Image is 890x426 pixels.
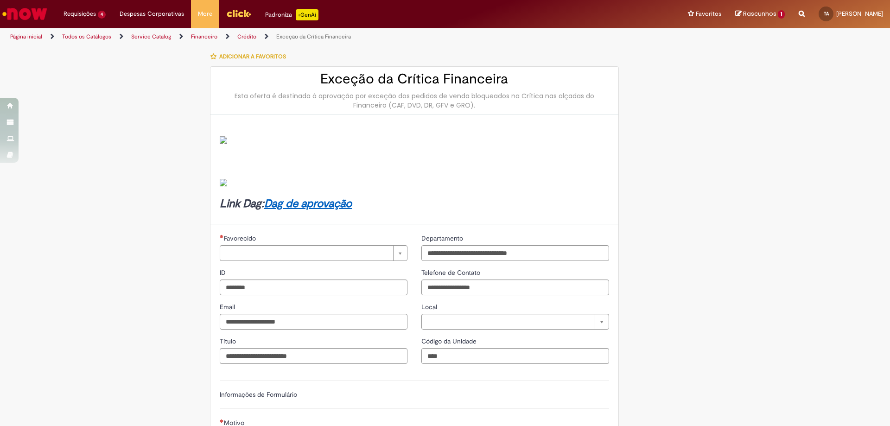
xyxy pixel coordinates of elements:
[296,9,318,20] p: +GenAi
[220,314,407,330] input: Email
[696,9,721,19] span: Favoritos
[224,234,258,242] span: Necessários - Favorecido
[220,71,609,87] h2: Exceção da Crítica Financeira
[778,10,785,19] span: 1
[198,9,212,19] span: More
[265,9,318,20] div: Padroniza
[220,268,228,277] span: ID
[220,348,407,364] input: Título
[120,9,184,19] span: Despesas Corporativas
[220,303,237,311] span: Email
[226,6,251,20] img: click_logo_yellow_360x200.png
[421,245,609,261] input: Departamento
[743,9,776,18] span: Rascunhos
[7,28,586,45] ul: Trilhas de página
[421,337,478,345] span: Código da Unidade
[264,197,352,211] a: Dag de aprovação
[735,10,785,19] a: Rascunhos
[220,390,297,399] label: Informações de Formulário
[237,33,256,40] a: Crédito
[62,33,111,40] a: Todos os Catálogos
[836,10,883,18] span: [PERSON_NAME]
[276,33,351,40] a: Exceção da Crítica Financeira
[220,197,352,211] strong: Link Dag:
[220,419,224,423] span: Necessários
[421,268,482,277] span: Telefone de Contato
[98,11,106,19] span: 4
[131,33,171,40] a: Service Catalog
[191,33,217,40] a: Financeiro
[220,245,407,261] a: Limpar campo Favorecido
[421,314,609,330] a: Limpar campo Local
[220,136,227,144] img: sys_attachment.do
[64,9,96,19] span: Requisições
[421,280,609,295] input: Telefone de Contato
[220,235,224,238] span: Necessários
[421,303,439,311] span: Local
[421,234,465,242] span: Departamento
[824,11,829,17] span: TA
[421,348,609,364] input: Código da Unidade
[220,337,238,345] span: Título
[220,179,227,186] img: sys_attachment.do
[1,5,49,23] img: ServiceNow
[219,53,286,60] span: Adicionar a Favoritos
[210,47,291,66] button: Adicionar a Favoritos
[10,33,42,40] a: Página inicial
[220,91,609,110] div: Esta oferta é destinada à aprovação por exceção dos pedidos de venda bloqueados na Crítica nas al...
[220,280,407,295] input: ID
